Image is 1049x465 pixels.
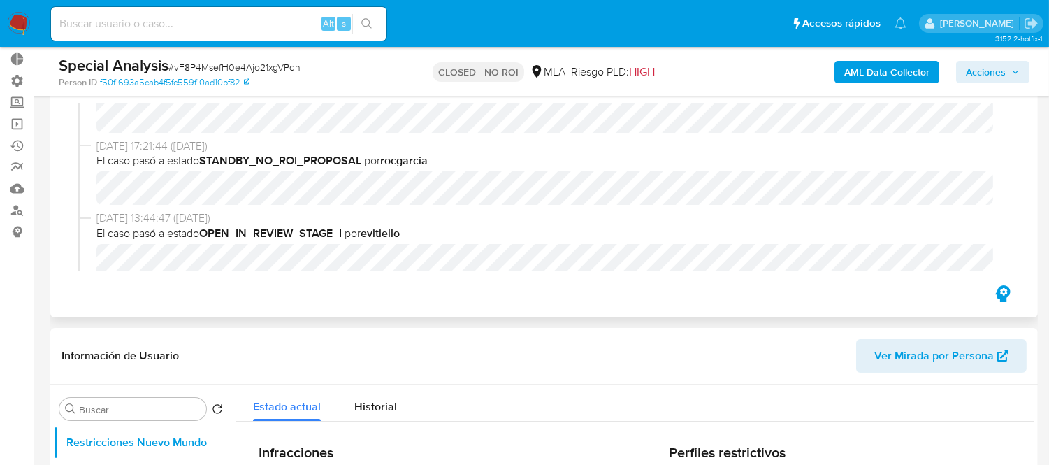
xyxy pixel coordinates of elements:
b: Person ID [59,76,97,89]
span: # vF8P4MsefH0e4Ajo21xgVPdn [168,60,301,74]
span: Riesgo PLD: [571,64,655,80]
p: zoe.breuer@mercadolibre.com [940,17,1019,30]
h1: Información de Usuario [62,349,179,363]
span: Ver Mirada por Persona [874,339,994,373]
b: evitiello [361,225,400,241]
input: Buscar [79,403,201,416]
b: Special Analysis [59,54,168,76]
span: Acciones [966,61,1006,83]
button: Restricciones Nuevo Mundo [54,426,229,459]
b: STANDBY_NO_ROI_PROPOSAL [199,152,361,169]
span: [DATE] 17:21:44 ([DATE]) [96,138,1004,154]
div: MLA [530,64,565,80]
button: Buscar [65,403,76,415]
a: Notificaciones [895,17,906,29]
a: Salir [1024,16,1039,31]
span: 3.152.2-hotfix-1 [995,33,1042,44]
b: rocgarcia [380,152,428,169]
input: Buscar usuario o caso... [51,15,386,33]
button: Acciones [956,61,1029,83]
span: HIGH [629,64,655,80]
span: El caso pasó a estado por [96,226,1004,241]
span: Alt [323,17,334,30]
p: CLOSED - NO ROI [433,62,524,82]
span: Accesos rápidos [802,16,881,31]
button: search-icon [352,14,381,34]
a: f50f1693a5cab4f5fc559f10ad10bf82 [100,76,249,89]
button: Volver al orden por defecto [212,403,223,419]
b: OPEN_IN_REVIEW_STAGE_I [199,225,342,241]
span: [DATE] 13:44:47 ([DATE]) [96,210,1004,226]
span: s [342,17,346,30]
button: AML Data Collector [834,61,939,83]
button: Ver Mirada por Persona [856,339,1027,373]
b: AML Data Collector [844,61,929,83]
span: El caso pasó a estado por [96,153,1004,169]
